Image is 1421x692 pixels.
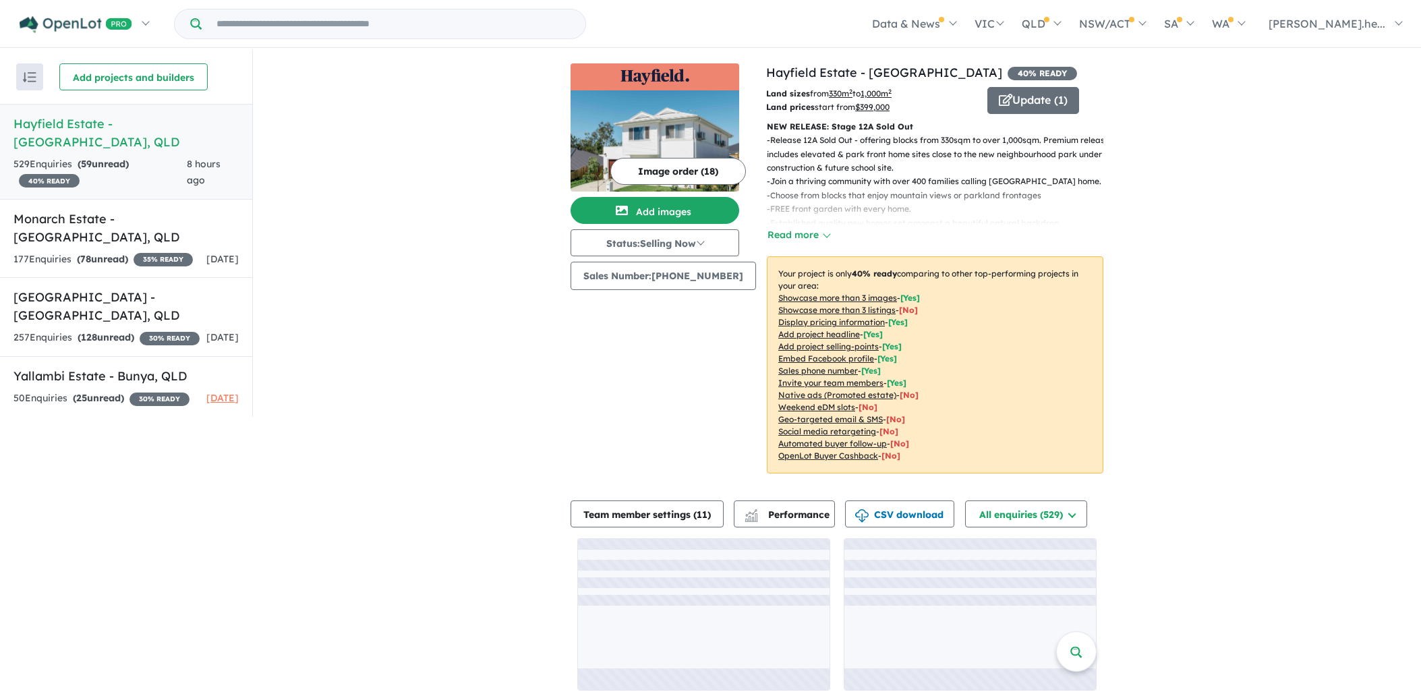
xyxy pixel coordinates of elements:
img: download icon [855,509,869,523]
button: Add images [571,197,739,224]
u: Automated buyer follow-up [778,438,887,449]
p: Your project is only comparing to other top-performing projects in your area: - - - - - - - - - -... [767,256,1103,473]
img: Hayfield Estate - Ripley [571,90,739,192]
a: Hayfield Estate - [GEOGRAPHIC_DATA] [766,65,1002,80]
u: Native ads (Promoted estate) [778,390,896,400]
b: Land prices [766,102,815,112]
button: Team member settings (11) [571,500,724,527]
span: 78 [80,253,91,265]
span: to [852,88,892,98]
span: 35 % READY [134,253,193,266]
div: 177 Enquir ies [13,252,193,268]
span: [ Yes ] [882,341,902,351]
a: Hayfield Estate - Ripley LogoHayfield Estate - Ripley [571,63,739,192]
u: Showcase more than 3 listings [778,305,896,315]
div: 529 Enquir ies [13,156,187,189]
span: [ Yes ] [861,366,881,376]
span: [DATE] [206,253,239,265]
h5: [GEOGRAPHIC_DATA] - [GEOGRAPHIC_DATA] , QLD [13,288,239,324]
input: Try estate name, suburb, builder or developer [204,9,583,38]
p: from [766,87,977,100]
span: [ No ] [899,305,918,315]
u: OpenLot Buyer Cashback [778,451,878,461]
u: 330 m [829,88,852,98]
span: Performance [747,509,830,521]
button: All enquiries (529) [965,500,1087,527]
img: line-chart.svg [745,509,757,517]
span: [No] [890,438,909,449]
button: Image order (18) [610,158,746,185]
p: start from [766,100,977,114]
span: [ Yes ] [863,329,883,339]
span: 128 [81,331,97,343]
span: [PERSON_NAME].he... [1269,17,1385,30]
div: 50 Enquir ies [13,391,190,407]
span: [ Yes ] [888,317,908,327]
span: 30 % READY [140,332,200,345]
span: [ Yes ] [900,293,920,303]
strong: ( unread) [78,331,134,343]
p: - FREE front garden with every home. [767,202,1114,216]
span: 11 [697,509,707,521]
span: [No] [879,426,898,436]
span: [DATE] [206,392,239,404]
span: [ Yes ] [877,353,897,364]
u: Embed Facebook profile [778,353,874,364]
sup: 2 [888,88,892,95]
img: sort.svg [23,72,36,82]
sup: 2 [849,88,852,95]
div: 257 Enquir ies [13,330,200,346]
u: Sales phone number [778,366,858,376]
span: [No] [881,451,900,461]
span: [ Yes ] [887,378,906,388]
h5: Hayfield Estate - [GEOGRAPHIC_DATA] , QLD [13,115,239,151]
b: 40 % ready [852,268,897,279]
u: 1,000 m [861,88,892,98]
button: Update (1) [987,87,1079,114]
span: [No] [859,402,877,412]
img: Hayfield Estate - Ripley Logo [576,69,734,85]
span: [No] [900,390,919,400]
span: [DATE] [206,331,239,343]
span: 8 hours ago [187,158,221,186]
u: Weekend eDM slots [778,402,855,412]
span: 25 [76,392,87,404]
strong: ( unread) [77,253,128,265]
u: Geo-targeted email & SMS [778,414,883,424]
u: Add project headline [778,329,860,339]
span: 40 % READY [19,174,80,188]
strong: ( unread) [78,158,129,170]
u: Add project selling-points [778,341,879,351]
button: CSV download [845,500,954,527]
span: 30 % READY [129,393,190,406]
img: bar-chart.svg [745,513,758,522]
button: Status:Selling Now [571,229,739,256]
u: Invite your team members [778,378,883,388]
strong: ( unread) [73,392,124,404]
button: Add projects and builders [59,63,208,90]
span: 40 % READY [1008,67,1077,80]
u: Display pricing information [778,317,885,327]
button: Sales Number:[PHONE_NUMBER] [571,262,756,290]
img: Openlot PRO Logo White [20,16,132,33]
button: Read more [767,227,830,243]
u: Showcase more than 3 images [778,293,897,303]
p: - Release 12A Sold Out - offering blocks from 330sqm to over 1,000sqm. Premium release includes e... [767,134,1114,175]
p: - Established quality new homes set amongst a beautiful natural backdrop. [767,217,1114,230]
h5: Yallambi Estate - Bunya , QLD [13,367,239,385]
span: [No] [886,414,905,424]
button: Performance [734,500,835,527]
p: - Choose from blocks that enjoy mountain views or parkland frontages [767,189,1114,202]
h5: Monarch Estate - [GEOGRAPHIC_DATA] , QLD [13,210,239,246]
p: NEW RELEASE: Stage 12A Sold Out [767,120,1103,134]
b: Land sizes [766,88,810,98]
u: Social media retargeting [778,426,876,436]
p: - Join a thriving community with over 400 families calling [GEOGRAPHIC_DATA] home. [767,175,1114,188]
span: 59 [81,158,92,170]
u: $ 399,000 [855,102,890,112]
